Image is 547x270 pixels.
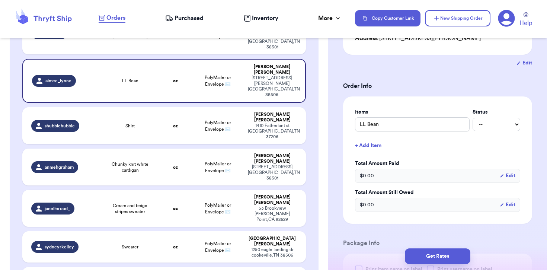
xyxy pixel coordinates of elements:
div: [STREET_ADDRESS][PERSON_NAME] [355,34,520,43]
span: aimee_lynne [45,78,71,84]
label: Status [473,108,520,116]
strong: oz [173,79,178,83]
span: Inventory [252,14,278,23]
span: PolyMailer or Envelope ✉️ [205,75,231,86]
div: [GEOGRAPHIC_DATA] [PERSON_NAME] [248,236,297,247]
div: More [318,14,342,23]
button: Copy Customer Link [355,10,420,26]
strong: oz [173,245,178,249]
span: Cream and beige stripes sweater [106,203,154,215]
a: Orders [99,13,125,23]
span: $ 0.00 [360,172,374,180]
span: LL Bean [122,78,138,84]
h3: Order Info [343,82,532,90]
div: [PERSON_NAME] [PERSON_NAME] [248,194,297,206]
span: Orders [106,13,125,22]
span: sydneyrkelley [45,244,74,250]
label: Total Amount Paid [355,160,520,167]
strong: oz [173,165,178,169]
label: Items [355,108,470,116]
a: Purchased [165,14,204,23]
div: [PERSON_NAME] [PERSON_NAME] [248,112,297,123]
a: Help [519,12,532,28]
label: Total Amount Still Owed [355,189,520,196]
strong: oz [173,206,178,211]
span: Purchased [175,14,204,23]
div: [STREET_ADDRESS][PERSON_NAME] [GEOGRAPHIC_DATA] , TN 38501 [248,28,297,50]
span: anniehgraham [45,164,74,170]
strong: oz [173,124,178,128]
div: 1410 Fatherlant st [GEOGRAPHIC_DATA] , TN 37206 [248,123,297,140]
span: janellerood_ [45,206,70,212]
button: Edit [500,172,515,180]
span: PolyMailer or Envelope ✉️ [205,203,231,214]
button: Edit [516,59,532,67]
span: Chunky knit white cardigan [106,161,154,173]
button: New Shipping Order [425,10,490,26]
span: Shirt [125,123,135,129]
span: PolyMailer or Envelope ✉️ [205,120,231,131]
span: Address [355,35,378,41]
h3: Package Info [343,239,532,248]
div: [STREET_ADDRESS] [GEOGRAPHIC_DATA] , TN 38501 [248,164,297,181]
div: 53 Brookview [PERSON_NAME] Point , CA 92629 [248,206,297,222]
span: PolyMailer or Envelope ✉️ [205,241,231,252]
span: Help [519,19,532,28]
span: shubblehubble [45,123,75,129]
div: [PERSON_NAME] [PERSON_NAME] [248,153,297,164]
a: Inventory [244,14,278,23]
div: [STREET_ADDRESS][PERSON_NAME] [GEOGRAPHIC_DATA] , TN 38506 [248,75,296,98]
div: 1250 eagle landing dr cookeville , TN 38506 [248,247,297,258]
span: Sweater [122,244,138,250]
span: $ 0.00 [360,201,374,209]
button: Get Rates [405,248,470,264]
span: PolyMailer or Envelope ✉️ [205,162,231,173]
button: Edit [500,201,515,209]
div: [PERSON_NAME] [PERSON_NAME] [248,64,296,75]
button: + Add Item [352,137,523,154]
